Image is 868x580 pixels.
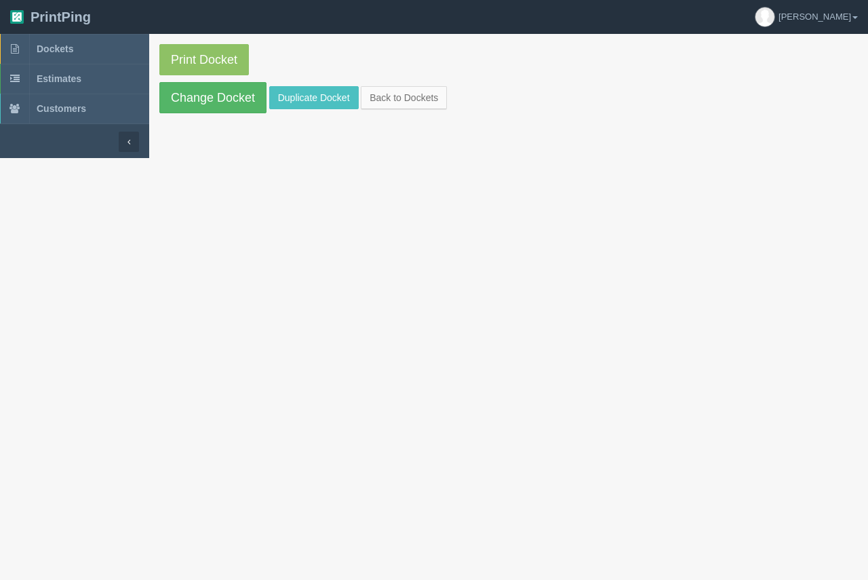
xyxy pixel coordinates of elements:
[37,103,86,114] span: Customers
[755,7,774,26] img: avatar_default-7531ab5dedf162e01f1e0bb0964e6a185e93c5c22dfe317fb01d7f8cd2b1632c.jpg
[159,44,249,75] a: Print Docket
[159,82,267,113] a: Change Docket
[37,73,81,84] span: Estimates
[361,86,447,109] a: Back to Dockets
[37,43,73,54] span: Dockets
[269,86,359,109] a: Duplicate Docket
[10,10,24,24] img: logo-3e63b451c926e2ac314895c53de4908e5d424f24456219fb08d385ab2e579770.png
